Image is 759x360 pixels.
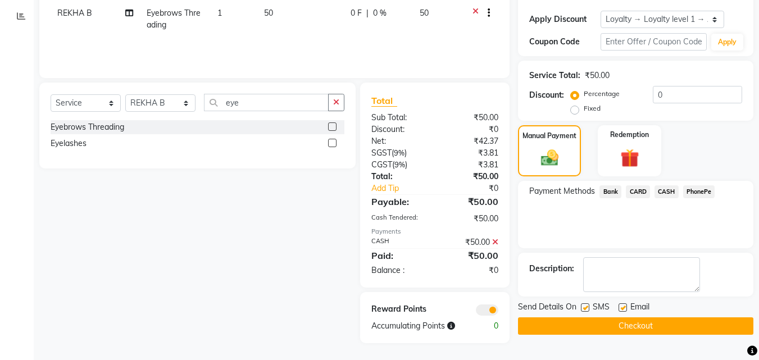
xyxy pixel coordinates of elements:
div: ₹50.00 [585,70,610,81]
div: Payable: [363,195,435,208]
div: ₹3.81 [435,159,507,171]
div: Sub Total: [363,112,435,124]
input: Enter Offer / Coupon Code [601,33,707,51]
a: Add Tip [363,183,447,194]
span: 0 % [373,7,387,19]
span: Email [630,301,649,315]
span: SGST [371,148,392,158]
div: Balance : [363,265,435,276]
label: Redemption [610,130,649,140]
div: Paid: [363,249,435,262]
div: Cash Tendered: [363,213,435,225]
div: Net: [363,135,435,147]
label: Fixed [584,103,601,113]
div: ₹0 [435,124,507,135]
div: Eyelashes [51,138,87,149]
div: ₹50.00 [435,112,507,124]
span: 1 [217,8,222,18]
span: CGST [371,160,392,170]
div: Apply Discount [529,13,600,25]
div: ₹50.00 [435,171,507,183]
span: | [366,7,369,19]
span: 50 [420,8,429,18]
div: ₹42.37 [435,135,507,147]
div: ₹50.00 [435,213,507,225]
span: SMS [593,301,610,315]
div: Eyebrows Threading [51,121,124,133]
div: Discount: [529,89,564,101]
div: 0 [471,320,507,332]
div: ( ) [363,147,435,159]
img: _gift.svg [615,147,645,170]
label: Manual Payment [522,131,576,141]
span: Total [371,95,397,107]
span: Bank [599,185,621,198]
div: ( ) [363,159,435,171]
span: 0 F [351,7,362,19]
label: Percentage [584,89,620,99]
div: Description: [529,263,574,275]
div: ₹0 [447,183,507,194]
span: 50 [264,8,273,18]
div: Coupon Code [529,36,600,48]
div: ₹3.81 [435,147,507,159]
span: 9% [394,148,405,157]
span: PhonePe [683,185,715,198]
div: ₹0 [435,265,507,276]
div: Total: [363,171,435,183]
div: Discount: [363,124,435,135]
input: Search or Scan [204,94,329,111]
div: ₹50.00 [435,236,507,248]
span: REKHA B [57,8,92,18]
span: CARD [626,185,650,198]
span: Payment Methods [529,185,595,197]
div: ₹50.00 [435,249,507,262]
div: ₹50.00 [435,195,507,208]
div: Accumulating Points [363,320,471,332]
div: CASH [363,236,435,248]
button: Apply [711,34,743,51]
div: Payments [371,227,498,236]
div: Service Total: [529,70,580,81]
button: Checkout [518,317,753,335]
span: 9% [394,160,405,169]
span: Eyebrows Threading [147,8,201,30]
div: Reward Points [363,303,435,316]
span: CASH [655,185,679,198]
span: Send Details On [518,301,576,315]
img: _cash.svg [535,148,564,168]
